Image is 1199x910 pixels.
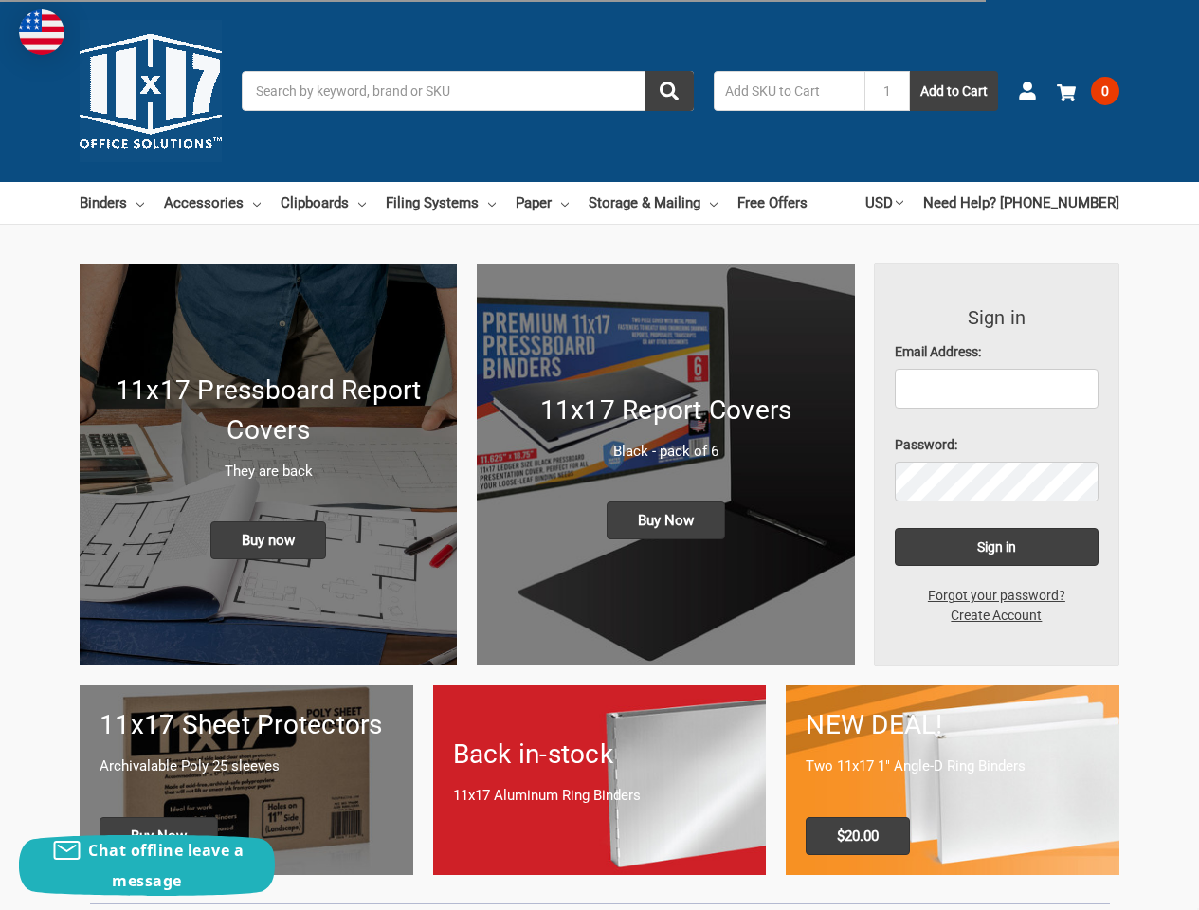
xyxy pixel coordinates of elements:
a: Binders [80,182,144,224]
label: Email Address: [895,342,1099,362]
input: Add SKU to Cart [714,71,864,111]
span: Buy now [210,521,326,559]
span: Buy Now [607,501,725,539]
label: Password: [895,435,1099,455]
a: USD [865,182,903,224]
p: They are back [100,461,437,482]
h1: NEW DEAL! [806,705,1099,745]
span: Chat offline leave a message [88,840,244,891]
img: 11x17.com [80,20,222,162]
span: Buy Now [100,817,218,855]
p: Black - pack of 6 [497,441,834,463]
img: duty and tax information for United States [19,9,64,55]
img: 11x17 Report Covers [477,264,854,665]
input: Search by keyword, brand or SKU [242,71,694,111]
a: Free Offers [737,182,808,224]
span: 0 [1091,77,1119,105]
input: Sign in [895,528,1099,566]
a: Accessories [164,182,261,224]
a: Back in-stock 11x17 Aluminum Ring Binders [433,685,767,874]
a: Paper [516,182,569,224]
h1: 11x17 Report Covers [497,391,834,430]
a: Filing Systems [386,182,496,224]
a: 0 [1057,66,1119,116]
button: Add to Cart [910,71,998,111]
img: New 11x17 Pressboard Binders [80,264,457,665]
a: Need Help? [PHONE_NUMBER] [923,182,1119,224]
a: 11x17 Binder 2-pack only $20.00 NEW DEAL! Two 11x17 1" Angle-D Ring Binders $20.00 [786,685,1119,874]
h1: 11x17 Pressboard Report Covers [100,371,437,450]
a: Storage & Mailing [589,182,718,224]
h1: 11x17 Sheet Protectors [100,705,393,745]
a: 11x17 sheet protectors 11x17 Sheet Protectors Archivalable Poly 25 sleeves Buy Now [80,685,413,874]
h1: Back in-stock [453,735,747,774]
h3: Sign in [895,303,1099,332]
a: 11x17 Report Covers 11x17 Report Covers Black - pack of 6 Buy Now [477,264,854,665]
a: New 11x17 Pressboard Binders 11x17 Pressboard Report Covers They are back Buy now [80,264,457,665]
p: 11x17 Aluminum Ring Binders [453,785,747,807]
p: Archivalable Poly 25 sleeves [100,755,393,777]
button: Chat offline leave a message [19,835,275,896]
a: Clipboards [281,182,366,224]
p: Two 11x17 1" Angle-D Ring Binders [806,755,1099,777]
span: $20.00 [806,817,910,855]
a: Forgot your password? [917,586,1076,606]
a: Create Account [940,606,1052,626]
